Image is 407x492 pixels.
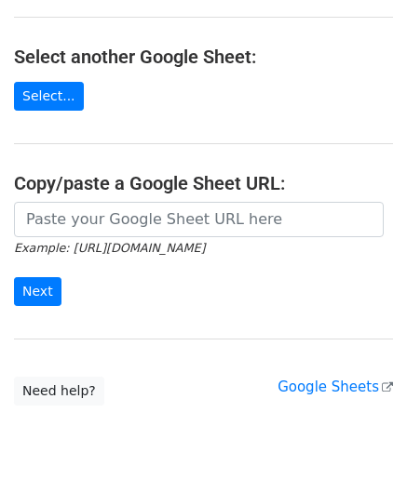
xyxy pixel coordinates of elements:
[14,172,393,194] h4: Copy/paste a Google Sheet URL:
[278,379,393,395] a: Google Sheets
[14,202,384,237] input: Paste your Google Sheet URL here
[14,46,393,68] h4: Select another Google Sheet:
[314,403,407,492] iframe: Chat Widget
[14,241,205,255] small: Example: [URL][DOMAIN_NAME]
[14,377,104,406] a: Need help?
[14,82,84,111] a: Select...
[14,277,61,306] input: Next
